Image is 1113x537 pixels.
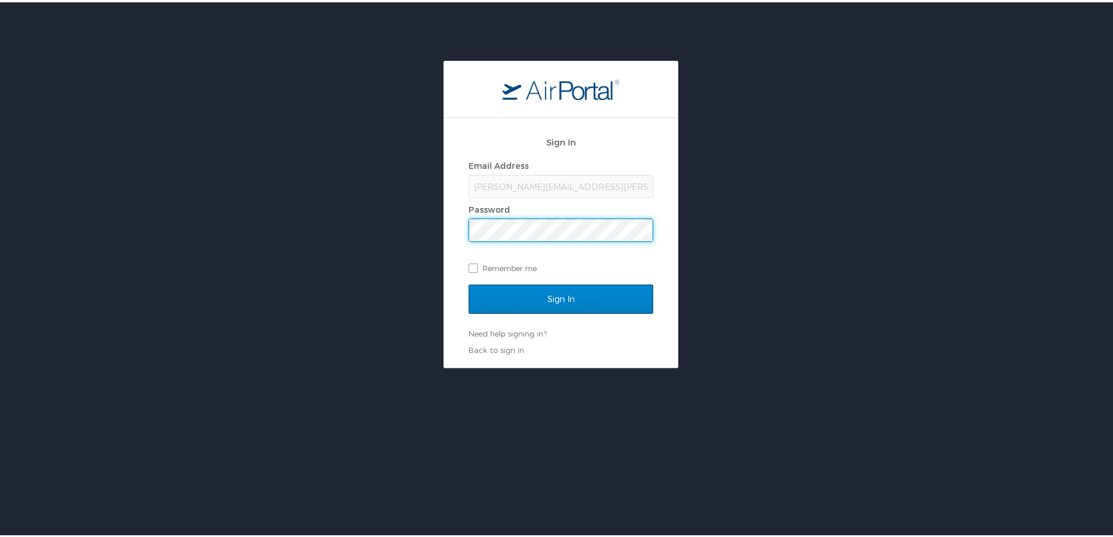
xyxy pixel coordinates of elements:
label: Password [469,202,510,212]
label: Remember me [469,257,653,275]
label: Email Address [469,158,529,168]
a: Back to sign in [469,343,524,352]
input: Sign In [469,282,653,311]
a: Need help signing in? [469,327,547,336]
h2: Sign In [469,133,653,147]
img: logo [502,77,619,98]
